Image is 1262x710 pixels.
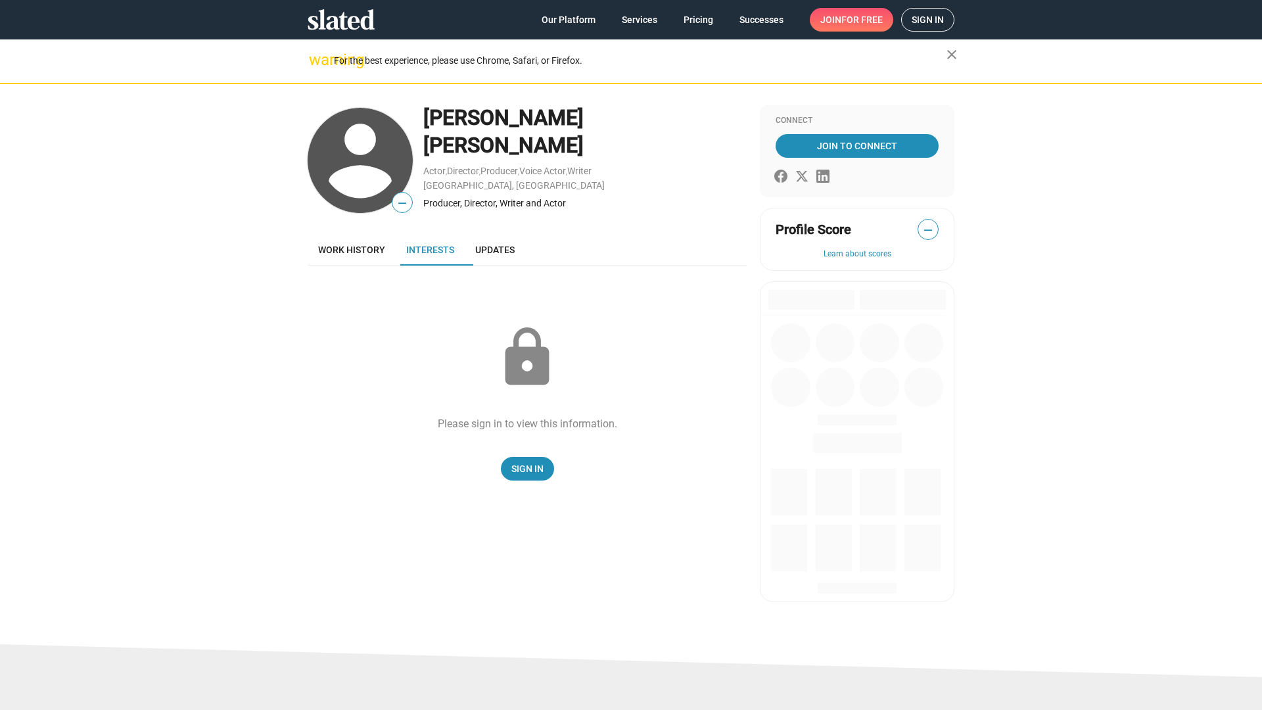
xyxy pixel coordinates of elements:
[309,52,325,68] mat-icon: warning
[531,8,606,32] a: Our Platform
[480,166,518,176] a: Producer
[611,8,668,32] a: Services
[392,195,412,212] span: —
[494,325,560,390] mat-icon: lock
[776,134,939,158] a: Join To Connect
[396,234,465,266] a: Interests
[479,168,480,176] span: ,
[511,457,544,481] span: Sign In
[423,180,605,191] a: [GEOGRAPHIC_DATA], [GEOGRAPHIC_DATA]
[465,234,525,266] a: Updates
[739,8,783,32] span: Successes
[810,8,893,32] a: Joinfor free
[567,166,592,176] a: Writer
[841,8,883,32] span: for free
[622,8,657,32] span: Services
[912,9,944,31] span: Sign in
[918,222,938,239] span: —
[501,457,554,481] a: Sign In
[438,417,617,431] div: Please sign in to view this information.
[308,234,396,266] a: Work history
[729,8,794,32] a: Successes
[334,52,947,70] div: For the best experience, please use Chrome, Safari, or Firefox.
[944,47,960,62] mat-icon: close
[820,8,883,32] span: Join
[423,166,446,176] a: Actor
[318,245,385,255] span: Work history
[673,8,724,32] a: Pricing
[446,168,447,176] span: ,
[901,8,954,32] a: Sign in
[447,166,479,176] a: Director
[423,104,747,160] div: [PERSON_NAME] [PERSON_NAME]
[542,8,596,32] span: Our Platform
[475,245,515,255] span: Updates
[566,168,567,176] span: ,
[684,8,713,32] span: Pricing
[776,116,939,126] div: Connect
[776,249,939,260] button: Learn about scores
[776,221,851,239] span: Profile Score
[423,197,747,210] div: Producer, Director, Writer and Actor
[778,134,936,158] span: Join To Connect
[518,168,519,176] span: ,
[519,166,566,176] a: Voice Actor
[406,245,454,255] span: Interests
